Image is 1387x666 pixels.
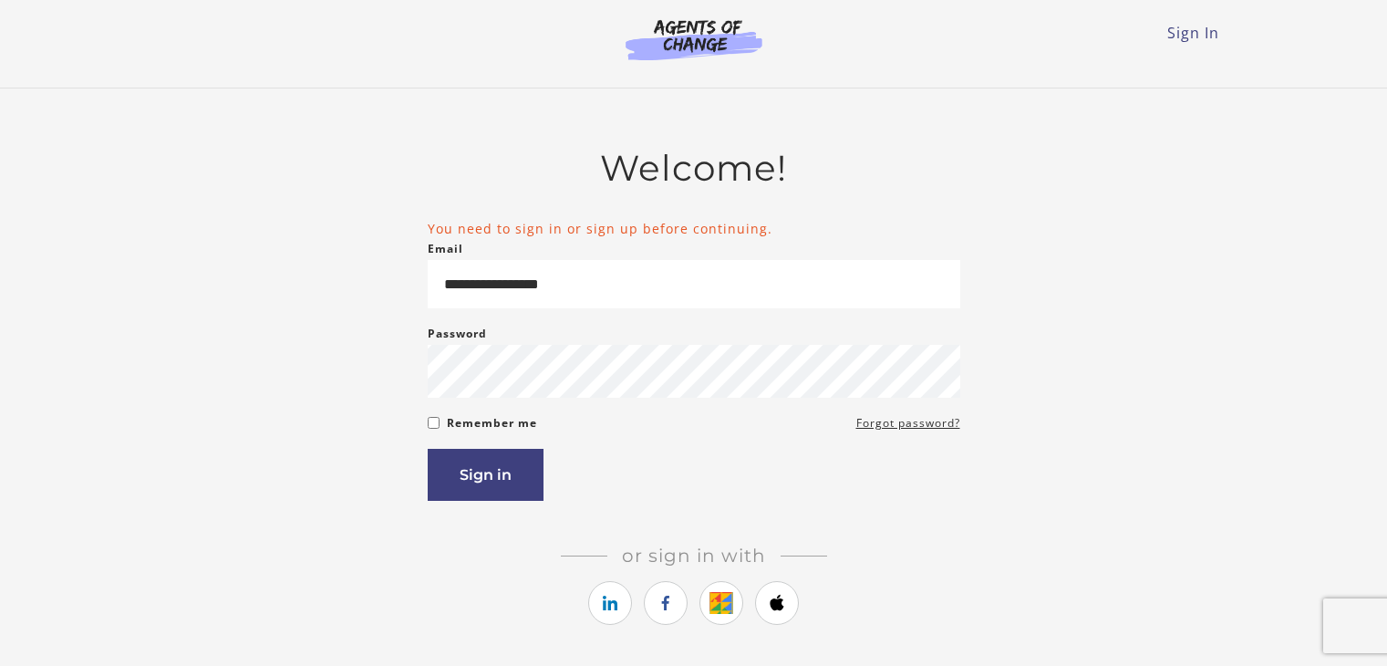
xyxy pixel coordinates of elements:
a: https://courses.thinkific.com/users/auth/facebook?ss%5Breferral%5D=&ss%5Buser_return_to%5D=%2Fenr... [644,581,688,625]
label: Password [428,323,487,345]
li: You need to sign in or sign up before continuing. [428,219,960,238]
img: Agents of Change Logo [606,18,781,60]
label: Remember me [447,412,537,434]
a: https://courses.thinkific.com/users/auth/apple?ss%5Breferral%5D=&ss%5Buser_return_to%5D=%2Fenroll... [755,581,799,625]
a: https://courses.thinkific.com/users/auth/google?ss%5Breferral%5D=&ss%5Buser_return_to%5D=%2Fenrol... [699,581,743,625]
label: Email [428,238,463,260]
span: Or sign in with [607,545,781,567]
button: Sign in [428,449,543,501]
a: Sign In [1167,23,1219,43]
a: Forgot password? [856,412,960,434]
a: https://courses.thinkific.com/users/auth/linkedin?ss%5Breferral%5D=&ss%5Buser_return_to%5D=%2Fenr... [588,581,632,625]
h2: Welcome! [428,147,960,190]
